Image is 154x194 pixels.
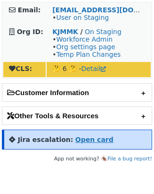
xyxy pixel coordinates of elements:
strong: Org ID: [17,28,43,35]
a: Temp Plan Changes [56,51,121,58]
h2: Other Tools & Resources [2,107,152,124]
a: Org settings page [56,43,115,51]
strong: Jira escalation: [18,136,73,143]
a: KJMMK [52,28,78,35]
a: Detail [81,65,106,72]
span: • • • [52,35,121,58]
a: Workforce Admin [56,35,113,43]
strong: Email: [18,6,41,14]
td: 🤔 6 🤔 - [47,62,151,77]
a: Open card [75,136,113,143]
a: User on Staging [56,14,109,21]
footer: App not working? 🪳 [2,154,152,164]
h2: Customer Information [2,84,152,101]
strong: CLS: [9,65,32,72]
span: • [52,14,109,21]
strong: / [80,28,82,35]
a: File a bug report! [107,156,152,162]
a: On Staging [85,28,122,35]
